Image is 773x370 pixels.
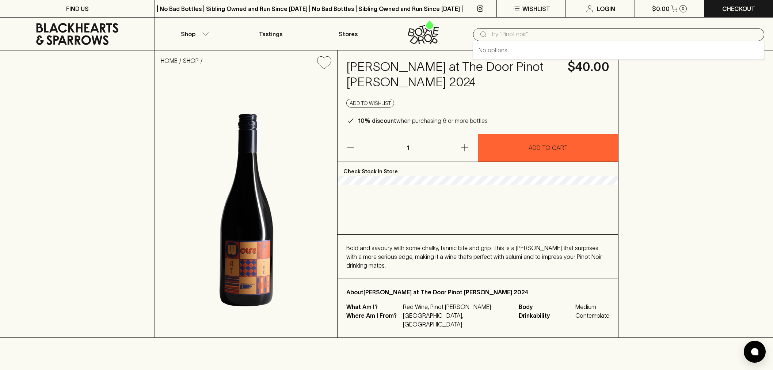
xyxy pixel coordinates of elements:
[519,302,574,311] span: Body
[358,117,396,124] b: 10% discount
[155,75,337,337] img: 41071.png
[346,302,401,311] p: What Am I?
[522,4,550,13] p: Wishlist
[358,116,488,125] p: when purchasing 6 or more bottles
[181,30,195,38] p: Shop
[652,4,670,13] p: $0.00
[403,311,510,329] p: [GEOGRAPHIC_DATA], [GEOGRAPHIC_DATA]
[339,30,358,38] p: Stores
[161,57,178,64] a: HOME
[491,29,758,40] input: Try "Pinot noir"
[597,4,615,13] p: Login
[346,288,609,297] p: About [PERSON_NAME] at The Door Pinot [PERSON_NAME] 2024
[575,302,609,311] span: Medium
[346,245,602,269] span: Bold and savoury with some chalky, tannic bite and grip. This is a [PERSON_NAME] that surprises w...
[183,57,199,64] a: SHOP
[403,302,510,311] p: Red Wine, Pinot [PERSON_NAME]
[682,7,685,11] p: 0
[309,18,386,50] a: Stores
[751,348,758,355] img: bubble-icon
[232,18,309,50] a: Tastings
[155,18,232,50] button: Shop
[478,134,618,162] button: ADD TO CART
[66,4,89,13] p: FIND US
[722,4,755,13] p: Checkout
[519,311,574,320] span: Drinkability
[346,59,559,90] h4: [PERSON_NAME] at The Door Pinot [PERSON_NAME] 2024
[473,41,764,60] div: No options
[346,311,401,329] p: Where Am I From?
[568,59,609,75] h4: $40.00
[338,162,618,176] p: Check Stock In Store
[314,53,334,72] button: Add to wishlist
[575,311,609,320] span: Contemplate
[259,30,282,38] p: Tastings
[346,99,394,107] button: Add to wishlist
[529,143,568,152] p: ADD TO CART
[399,134,416,162] p: 1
